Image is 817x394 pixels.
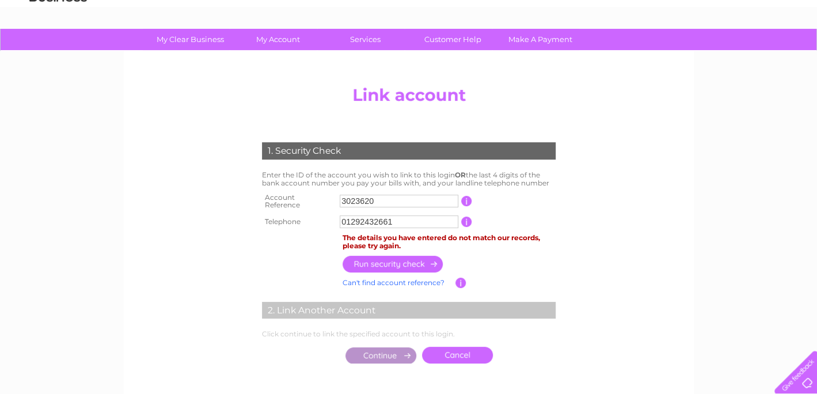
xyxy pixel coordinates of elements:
a: My Account [230,29,325,50]
a: Energy [643,49,668,58]
th: Telephone [259,213,337,231]
a: Can't find account reference? [343,278,444,287]
th: Account Reference [259,190,337,213]
a: Blog [717,49,734,58]
a: Services [318,29,413,50]
input: Submit [345,347,416,363]
div: 1. Security Check [262,142,556,160]
a: Telecoms [675,49,710,58]
a: Log out [779,49,806,58]
input: Information [461,217,472,227]
td: Click continue to link the specified account to this login. [259,327,558,341]
a: Cancel [422,347,493,363]
td: Enter the ID of the account you wish to link to this login the last 4 digits of the bank account ... [259,168,558,190]
input: Information [455,278,466,288]
a: Customer Help [405,29,500,50]
b: OR [455,171,466,179]
input: Information [461,196,472,206]
a: Water [614,49,636,58]
div: The details you have entered do not match our records, please try again. [343,234,556,250]
img: logo.png [29,30,88,65]
div: 2. Link Another Account [262,302,556,319]
a: 0333 014 3131 [600,6,679,20]
a: Make A Payment [493,29,588,50]
a: Contact [740,49,769,58]
div: Clear Business is a trading name of Verastar Limited (registered in [GEOGRAPHIC_DATA] No. 3667643... [137,6,681,56]
a: My Clear Business [143,29,238,50]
